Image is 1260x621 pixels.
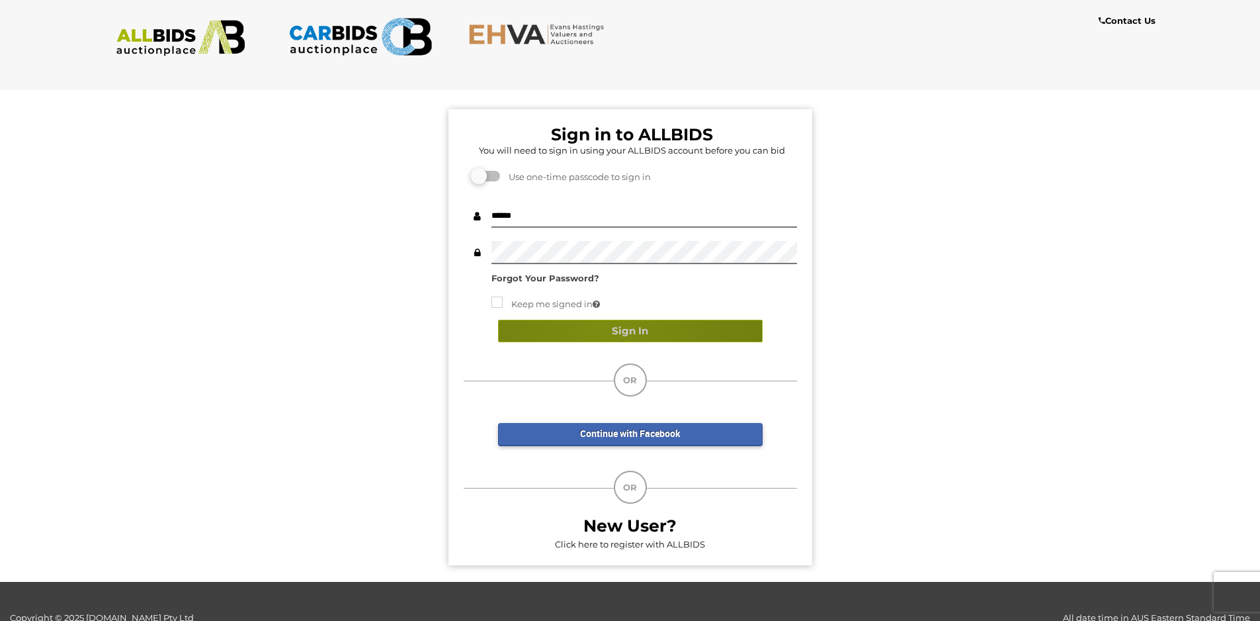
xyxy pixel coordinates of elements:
label: Keep me signed in [491,297,600,312]
a: Contact Us [1099,13,1159,28]
a: Forgot Your Password? [491,273,599,283]
span: Use one-time passcode to sign in [502,171,651,182]
img: CARBIDS.com.au [288,13,432,60]
h5: You will need to sign in using your ALLBIDS account before you can bid [467,146,797,155]
a: Continue with Facebook [498,423,763,446]
b: Sign in to ALLBIDS [551,124,713,144]
button: Sign In [498,320,763,343]
b: New User? [583,516,677,536]
img: ALLBIDS.com.au [109,20,253,56]
a: Click here to register with ALLBIDS [555,539,705,549]
img: EHVA.com.au [468,23,612,45]
b: Contact Us [1099,15,1155,26]
div: OR [614,363,647,397]
div: OR [614,471,647,504]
